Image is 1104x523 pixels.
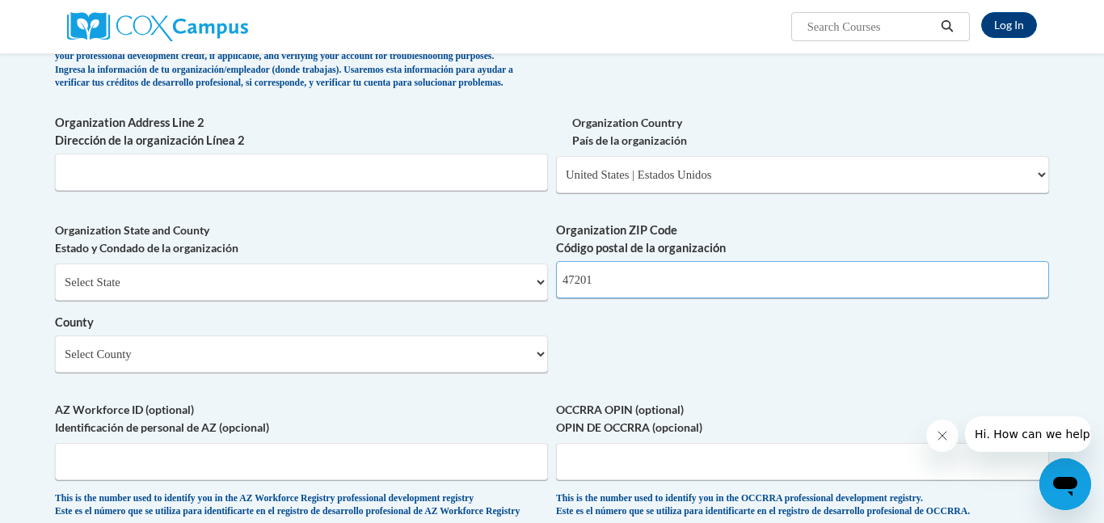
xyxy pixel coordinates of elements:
[55,401,548,437] label: AZ Workforce ID (optional) Identificación de personal de AZ (opcional)
[935,17,959,36] button: Search
[55,221,548,257] label: Organization State and County Estado y Condado de la organización
[55,37,548,91] div: Enter the information for your organization/employer (where you work). We will use this informati...
[556,221,1049,257] label: Organization ZIP Code Código postal de la organización
[926,420,959,452] iframe: Close message
[806,17,935,36] input: Search Courses
[965,416,1091,452] iframe: Message from company
[556,261,1049,298] input: Metadata input
[556,401,1049,437] label: OCCRRA OPIN (optional) OPIN DE OCCRRA (opcional)
[1039,458,1091,510] iframe: Button to launch messaging window
[55,492,548,519] div: This is the number used to identify you in the AZ Workforce Registry professional development reg...
[556,492,1049,519] div: This is the number used to identify you in the OCCRRA professional development registry. Este es ...
[67,12,248,41] img: Cox Campus
[55,314,548,331] label: County
[55,114,548,150] label: Organization Address Line 2 Dirección de la organización Línea 2
[556,114,1049,150] label: Organization Country País de la organización
[55,154,548,191] input: Metadata input
[10,11,131,24] span: Hi. How can we help?
[981,12,1037,38] a: Log In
